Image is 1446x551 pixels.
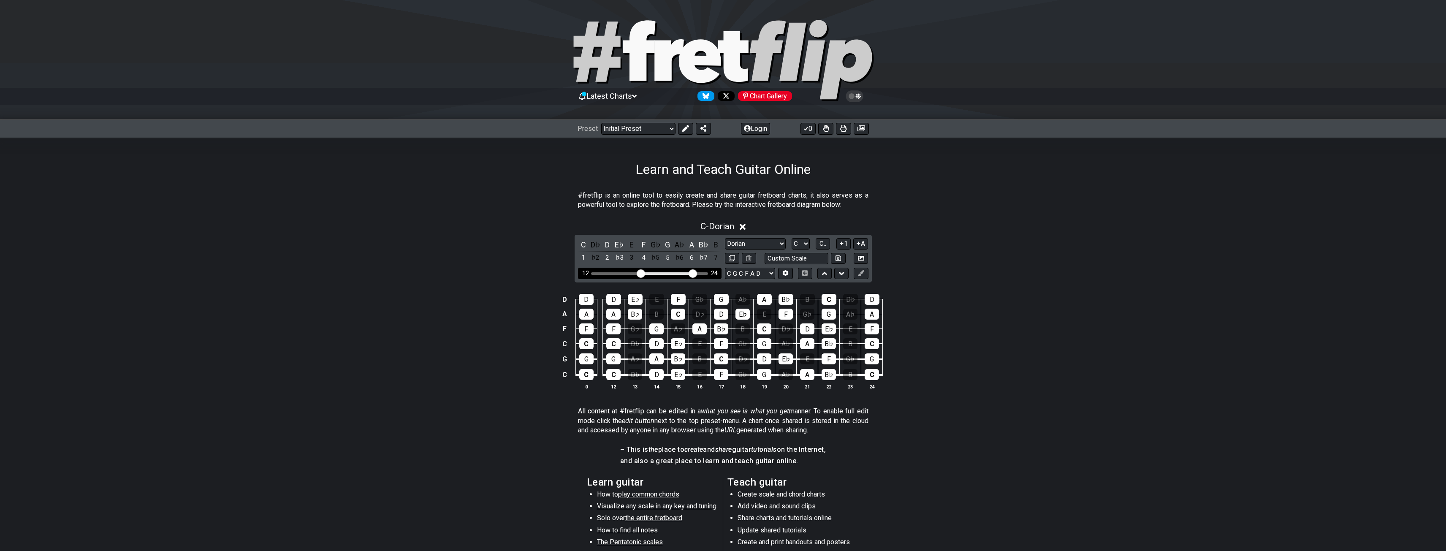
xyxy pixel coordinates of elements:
button: Move down [834,268,849,279]
div: G [822,309,836,320]
div: G♭ [628,323,642,334]
button: Edit Preset [678,123,693,135]
span: Toggle light / dark theme [850,92,860,100]
div: E [649,294,664,305]
th: 24 [861,382,883,391]
em: what you see is what you get [701,407,789,415]
div: toggle pitch class [698,239,709,250]
div: B [692,353,707,364]
p: #fretflip is an online tool to easily create and share guitar fretboard charts, it also serves as... [578,191,868,210]
th: 12 [603,382,624,391]
div: Visible fret range [578,268,722,279]
a: Follow #fretflip at Bluesky [694,91,714,101]
select: Scale [725,238,786,250]
div: A [757,294,772,305]
button: Login [741,123,770,135]
span: the entire fretboard [625,514,682,522]
div: toggle scale degree [614,252,625,263]
div: toggle pitch class [614,239,625,250]
div: C [579,338,594,349]
div: A♭ [671,323,685,334]
div: G♭ [843,353,857,364]
div: E [800,353,814,364]
button: 1 [836,238,851,250]
a: Follow #fretflip at X [714,91,735,101]
div: A [649,353,664,364]
div: D [865,294,879,305]
div: A [800,338,814,349]
div: toggle scale degree [626,252,637,263]
td: F [560,321,570,336]
em: URL [724,426,736,434]
span: Preset [578,125,598,133]
span: Latest Charts [587,92,632,100]
div: G [714,294,729,305]
div: A [865,309,879,320]
div: B [843,338,857,349]
button: Print [836,123,851,135]
button: Toggle Dexterity for all fretkits [818,123,833,135]
div: D♭ [779,323,793,334]
li: Add video and sound clips [738,502,858,513]
div: Chart Gallery [738,91,792,101]
h4: – This is place to and guitar on the Internet, [620,445,826,454]
span: The Pentatonic scales [597,538,663,546]
div: G [649,323,664,334]
div: F [822,353,836,364]
div: E♭ [822,323,836,334]
span: How to find all notes [597,526,658,534]
h2: Teach guitar [727,478,860,487]
div: toggle pitch class [578,239,589,250]
th: 17 [711,382,732,391]
div: E [692,338,707,349]
span: C - Dorian [700,221,734,231]
div: D♭ [735,353,750,364]
div: D [579,294,594,305]
div: F [671,294,686,305]
div: A [692,323,707,334]
th: 19 [754,382,775,391]
div: G [757,369,771,380]
div: toggle pitch class [590,239,601,250]
div: A [800,369,814,380]
td: A [560,307,570,321]
div: F [779,309,793,320]
div: C [714,353,728,364]
em: tutorials [751,445,777,453]
td: G [560,351,570,367]
div: toggle pitch class [602,239,613,250]
select: Tonic/Root [792,238,810,250]
button: Store user defined scale [831,253,845,264]
div: C [822,294,836,305]
div: toggle scale degree [638,252,649,263]
div: E♭ [671,369,685,380]
div: toggle pitch class [686,239,697,250]
div: toggle scale degree [686,252,697,263]
div: F [714,338,728,349]
li: Create and print handouts and posters [738,537,858,549]
div: toggle scale degree [662,252,673,263]
span: play common chords [618,490,679,498]
div: F [579,323,594,334]
th: 21 [797,382,818,391]
button: Share Preset [696,123,711,135]
div: toggle pitch class [626,239,637,250]
th: 22 [818,382,840,391]
p: All content at #fretflip can be edited in a manner. To enable full edit mode click the next to th... [578,407,868,435]
th: 15 [667,382,689,391]
button: Create Image [854,253,868,264]
div: B♭ [779,294,793,305]
h2: Learn guitar [587,478,719,487]
div: D [649,338,664,349]
em: edit button [622,417,654,425]
div: toggle pitch class [650,239,661,250]
div: toggle scale degree [710,252,721,263]
div: E♭ [735,309,750,320]
th: 13 [624,382,646,391]
em: create [684,445,703,453]
a: #fretflip at Pinterest [735,91,792,101]
div: E♭ [671,338,685,349]
div: E♭ [628,294,643,305]
em: share [715,445,732,453]
div: D♭ [692,309,707,320]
